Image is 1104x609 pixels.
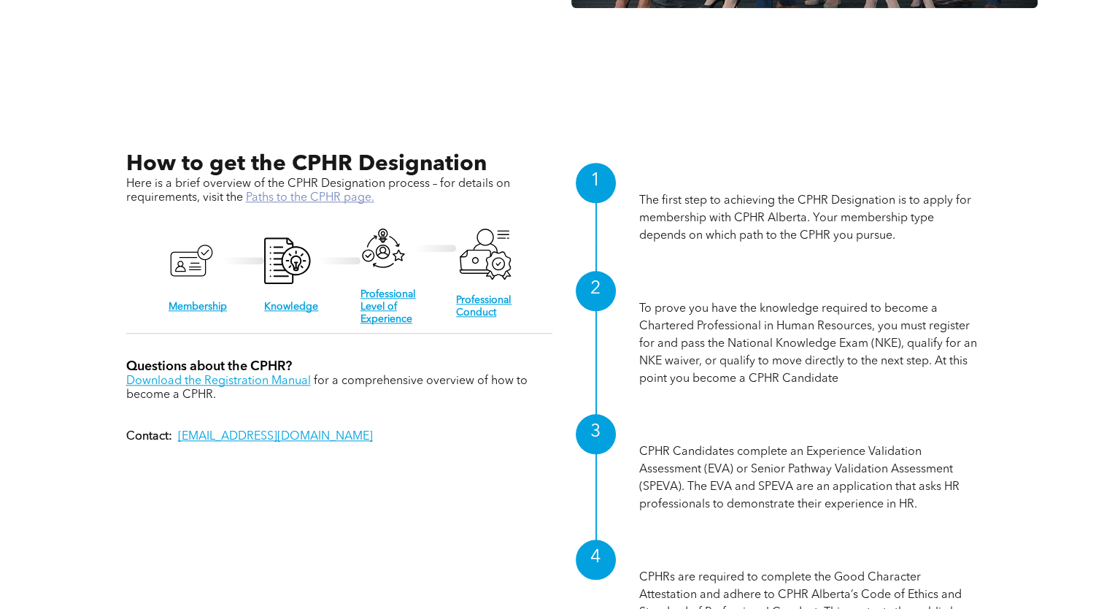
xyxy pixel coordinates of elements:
a: Professional Level of Experience [360,289,416,324]
a: Professional Conduct [456,295,512,318]
span: Questions about the CPHR? [126,360,292,373]
div: 1 [576,163,616,203]
a: Download the Registration Manual [126,375,311,387]
p: The first step to achieving the CPHR Designation is to apply for membership with CPHR Alberta. Yo... [639,192,978,245]
h1: Professional Level of Experience [639,421,978,443]
p: CPHR Candidates complete an Experience Validation Assessment (EVA) or Senior Pathway Validation A... [639,443,978,513]
a: Knowledge [264,302,318,312]
h1: Knowledge [639,277,978,300]
strong: Contact: [126,431,172,443]
a: [EMAIL_ADDRESS][DOMAIN_NAME] [178,431,373,443]
div: 2 [576,271,616,311]
h1: Membership [639,169,978,192]
h1: Professional Conduct [639,546,978,569]
span: Here is a brief overview of the CPHR Designation process – for details on requirements, visit the [126,178,510,204]
span: for a comprehensive overview of how to become a CPHR. [126,375,528,401]
div: 4 [576,540,616,580]
p: To prove you have the knowledge required to become a Chartered Professional in Human Resources, y... [639,300,978,388]
div: 3 [576,414,616,454]
span: How to get the CPHR Designation [126,153,487,175]
a: Membership [169,302,227,312]
a: Paths to the CPHR page. [246,192,374,204]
